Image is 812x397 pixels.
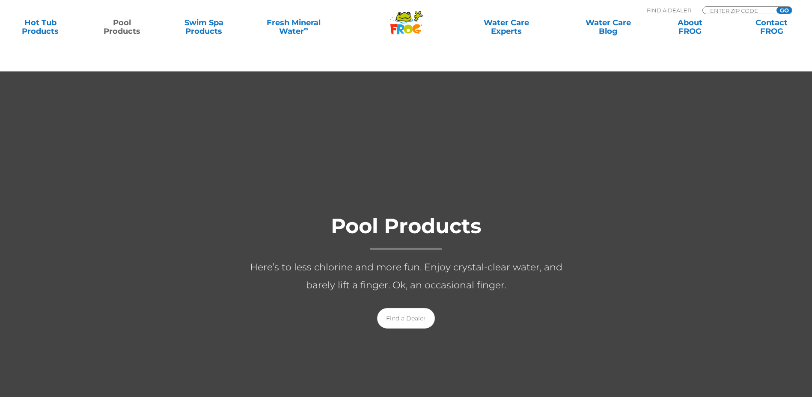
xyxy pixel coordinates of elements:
h1: Pool Products [235,215,577,250]
a: Fresh MineralWater∞ [254,18,333,36]
sup: ∞ [304,25,308,32]
input: Zip Code Form [709,7,767,14]
a: AboutFROG [658,18,722,36]
a: PoolProducts [90,18,154,36]
input: GO [776,7,792,14]
p: Find A Dealer [647,6,691,14]
a: Find a Dealer [377,308,435,329]
p: Here’s to less chlorine and more fun. Enjoy crystal-clear water, and barely lift a finger. Ok, an... [235,258,577,294]
a: ContactFROG [740,18,803,36]
a: Water CareBlog [576,18,640,36]
a: Hot TubProducts [9,18,72,36]
a: Swim SpaProducts [172,18,236,36]
a: Water CareExperts [455,18,558,36]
